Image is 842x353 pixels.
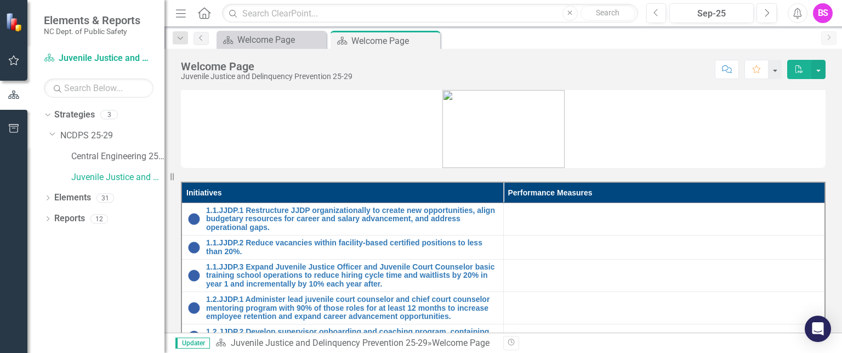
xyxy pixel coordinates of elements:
[60,130,164,142] a: NCDPS 25-29
[222,4,638,23] input: Search ClearPoint...
[187,241,201,254] img: No Information
[581,5,635,21] button: Search
[71,171,164,184] a: Juvenile Justice and Delinquency Prevention 25-29
[54,109,95,121] a: Strategies
[206,239,498,256] a: 1.1.JJDP.2 Reduce vacancies within facility-based certified positions to less than 20%.
[219,33,323,47] a: Welcome Page
[44,52,153,65] a: Juvenile Justice and Delinquency Prevention 25-29
[187,301,201,315] img: No Information
[181,292,503,324] td: Double-Click to Edit Right Click for Context Menu
[5,13,25,32] img: ClearPoint Strategy
[181,259,503,292] td: Double-Click to Edit Right Click for Context Menu
[432,338,490,348] div: Welcome Page
[237,33,323,47] div: Welcome Page
[71,150,164,163] a: Central Engineering 25-29
[187,212,201,226] img: No Information
[175,338,210,349] span: Updater
[181,72,352,81] div: Juvenile Justice and Delinquency Prevention 25-29
[54,212,85,225] a: Reports
[669,3,754,23] button: Sep-25
[206,206,498,232] a: 1.1.JJDP.1 Restructure JJDP organizationally to create new opportunities, align budgetary resourc...
[96,193,114,203] div: 31
[181,60,352,72] div: Welcome Page
[231,338,428,348] a: Juvenile Justice and Delinquency Prevention 25-29
[215,337,495,350] div: »
[187,330,201,343] img: No Information
[181,236,503,260] td: Double-Click to Edit Right Click for Context Menu
[206,263,498,288] a: 1.1.JJDP.3 Expand Juvenile Justice Officer and Juvenile Court Counselor basic training school ope...
[181,203,503,236] td: Double-Click to Edit Right Click for Context Menu
[596,8,619,17] span: Search
[181,324,503,349] td: Double-Click to Edit Right Click for Context Menu
[805,316,831,342] div: Open Intercom Messenger
[206,328,498,345] a: 1.2.JJDP.2 Develop supervisor onboarding and coaching program, containing relevant in-service tra...
[44,14,140,27] span: Elements & Reports
[44,27,140,36] small: NC Dept. of Public Safety
[54,192,91,204] a: Elements
[206,295,498,321] a: 1.2.JJDP.1 Administer lead juvenile court counselor and chief court counselor mentoring program w...
[187,269,201,282] img: No Information
[673,7,750,20] div: Sep-25
[90,214,108,223] div: 12
[100,110,118,120] div: 3
[813,3,833,23] button: BS
[44,79,153,98] input: Search Below...
[351,34,437,48] div: Welcome Page
[442,90,565,168] img: DPS_modern_lockup_stacked_color.png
